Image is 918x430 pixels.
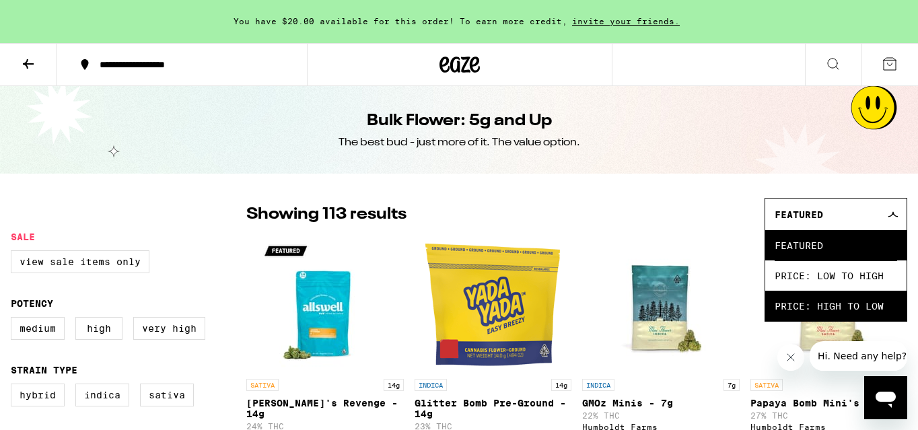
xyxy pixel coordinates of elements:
p: 14g [551,379,571,391]
p: 27% THC [750,411,908,420]
iframe: Close message [777,344,804,371]
label: Indica [75,384,129,406]
p: INDICA [582,379,614,391]
iframe: Button to launch messaging window [864,376,907,419]
h1: Bulk Flower: 5g and Up [367,110,552,133]
label: Sativa [140,384,194,406]
span: You have $20.00 available for this order! To earn more credit, [234,17,567,26]
label: Medium [11,317,65,340]
p: [PERSON_NAME]'s Revenge - 14g [246,398,404,419]
p: SATIVA [246,379,279,391]
p: Glitter Bomb Pre-Ground - 14g [415,398,572,419]
legend: Potency [11,298,53,309]
p: Showing 113 results [246,203,407,226]
legend: Strain Type [11,365,77,375]
iframe: Message from company [810,341,907,371]
label: View Sale Items Only [11,250,149,273]
label: Hybrid [11,384,65,406]
span: Price: Low to High [775,260,897,291]
img: Humboldt Farms - Papaya Bomb Mini's - 7g [761,238,896,372]
p: 14g [384,379,404,391]
span: Price: High to Low [775,291,897,321]
p: SATIVA [750,379,783,391]
p: 7g [723,379,740,391]
label: Very High [133,317,205,340]
img: Allswell - Jack's Revenge - 14g [258,238,392,372]
p: GMOz Minis - 7g [582,398,740,408]
img: Humboldt Farms - GMOz Minis - 7g [594,238,728,372]
div: The best bud - just more of it. The value option. [339,135,580,150]
span: invite your friends. [567,17,684,26]
p: INDICA [415,379,447,391]
p: Papaya Bomb Mini's - 7g [750,398,908,408]
legend: Sale [11,231,35,242]
span: Featured [775,209,823,220]
img: Yada Yada - Glitter Bomb Pre-Ground - 14g [425,238,560,372]
p: 22% THC [582,411,740,420]
label: High [75,317,122,340]
span: Featured [775,230,897,260]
